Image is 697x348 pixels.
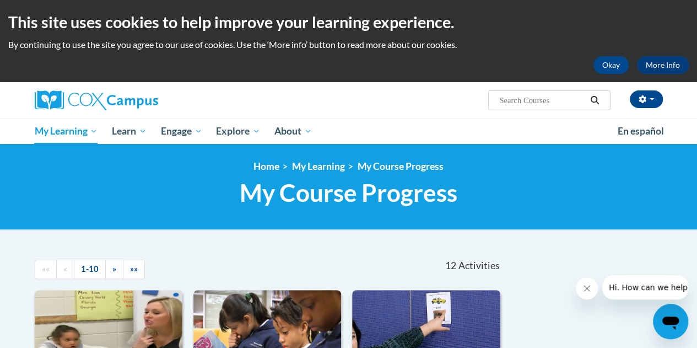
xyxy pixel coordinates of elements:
[26,119,671,144] div: Main menu
[74,260,106,279] a: 1-10
[123,260,145,279] a: End
[458,260,499,272] span: Activities
[586,94,603,107] button: Search
[8,11,689,33] h2: This site uses cookies to help improve your learning experience.
[35,90,158,110] img: Cox Campus
[267,119,319,144] a: About
[576,277,598,299] iframe: Close message
[253,160,279,172] a: Home
[112,125,147,138] span: Learn
[161,125,202,138] span: Engage
[593,56,629,74] button: Okay
[7,8,89,17] span: Hi. How can we help?
[56,260,74,279] a: Previous
[8,39,689,51] p: By continuing to use the site you agree to our use of cookies. Use the ‘More info’ button to read...
[445,260,456,272] span: 12
[42,264,50,274] span: ««
[498,94,586,107] input: Search Courses
[240,178,457,207] span: My Course Progress
[630,90,663,108] button: Account Settings
[637,56,689,74] a: More Info
[216,125,260,138] span: Explore
[618,125,664,137] span: En español
[105,119,154,144] a: Learn
[602,275,688,299] iframe: Message from company
[35,260,57,279] a: Begining
[130,264,138,274] span: »»
[610,120,671,143] a: En español
[274,125,312,138] span: About
[209,119,267,144] a: Explore
[28,119,105,144] a: My Learning
[292,160,345,172] a: My Learning
[154,119,209,144] a: Engage
[653,304,688,339] iframe: Button to launch messaging window
[35,90,233,110] a: Cox Campus
[112,264,116,274] span: »
[358,160,444,172] a: My Course Progress
[63,264,67,274] span: «
[34,125,98,138] span: My Learning
[105,260,123,279] a: Next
